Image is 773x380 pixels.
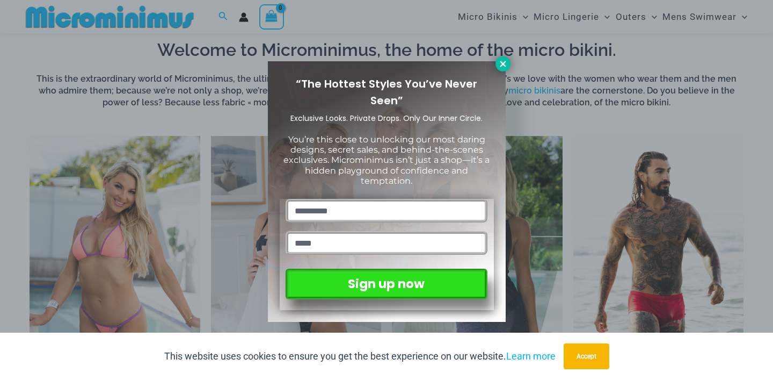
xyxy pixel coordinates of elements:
button: Accept [564,343,609,369]
p: This website uses cookies to ensure you get the best experience on our website. [164,348,556,364]
button: Close [495,56,511,71]
button: Sign up now [286,269,487,299]
span: “The Hottest Styles You’ve Never Seen” [296,76,477,108]
span: You’re this close to unlocking our most daring designs, secret sales, and behind-the-scenes exclu... [283,134,490,186]
span: Exclusive Looks. Private Drops. Only Our Inner Circle. [290,113,483,124]
a: Learn more [506,350,556,362]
